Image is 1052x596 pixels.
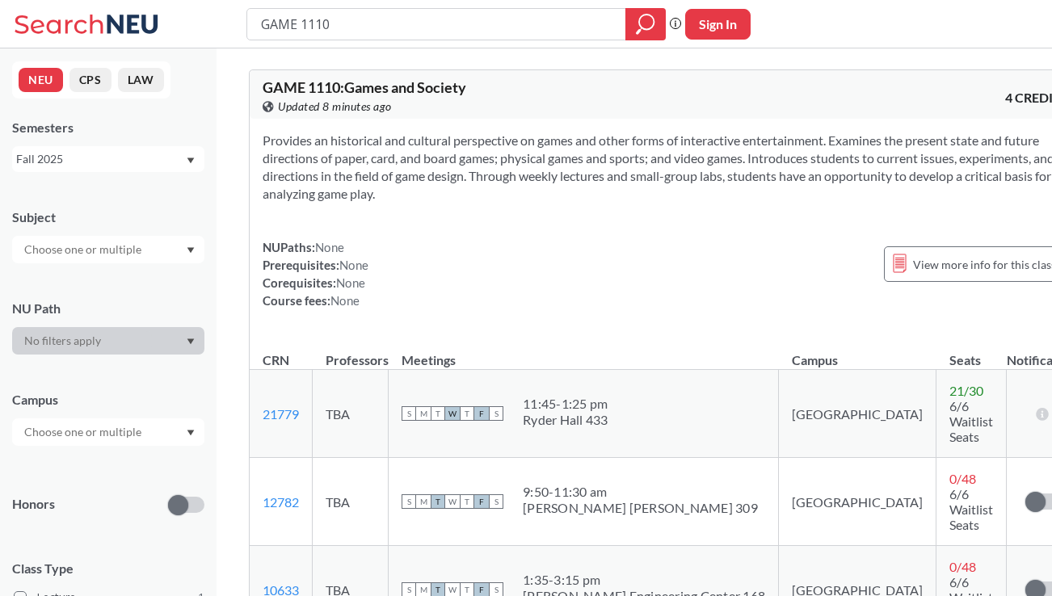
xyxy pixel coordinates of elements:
[12,418,204,446] div: Dropdown arrow
[474,406,489,421] span: F
[336,275,365,290] span: None
[12,300,204,317] div: NU Path
[263,406,299,422] a: 21779
[949,471,976,486] span: 0 / 48
[523,500,758,516] div: [PERSON_NAME] [PERSON_NAME] 309
[12,146,204,172] div: Fall 2025Dropdown arrow
[431,406,445,421] span: T
[16,422,152,442] input: Choose one or multiple
[779,370,936,458] td: [GEOGRAPHIC_DATA]
[685,9,751,40] button: Sign In
[16,150,185,168] div: Fall 2025
[523,572,765,588] div: 1:35 - 3:15 pm
[69,68,112,92] button: CPS
[416,494,431,509] span: M
[402,406,416,421] span: S
[949,486,993,532] span: 6/6 Waitlist Seats
[523,484,758,500] div: 9:50 - 11:30 am
[636,13,655,36] svg: magnifying glass
[445,406,460,421] span: W
[489,494,503,509] span: S
[389,335,779,370] th: Meetings
[330,293,360,308] span: None
[12,560,204,577] span: Class Type
[474,494,489,509] span: F
[118,68,164,92] button: LAW
[187,338,195,345] svg: Dropdown arrow
[313,458,389,546] td: TBA
[779,458,936,546] td: [GEOGRAPHIC_DATA]
[625,8,666,40] div: magnifying glass
[779,335,936,370] th: Campus
[460,406,474,421] span: T
[313,335,389,370] th: Professors
[949,398,993,444] span: 6/6 Waitlist Seats
[187,430,195,436] svg: Dropdown arrow
[936,335,1007,370] th: Seats
[949,383,983,398] span: 21 / 30
[16,240,152,259] input: Choose one or multiple
[339,258,368,272] span: None
[489,406,503,421] span: S
[187,157,195,164] svg: Dropdown arrow
[263,238,368,309] div: NUPaths: Prerequisites: Corequisites: Course fees:
[12,208,204,226] div: Subject
[313,370,389,458] td: TBA
[460,494,474,509] span: T
[445,494,460,509] span: W
[12,495,55,514] p: Honors
[949,559,976,574] span: 0 / 48
[187,247,195,254] svg: Dropdown arrow
[431,494,445,509] span: T
[523,396,608,412] div: 11:45 - 1:25 pm
[263,494,299,510] a: 12782
[278,98,392,115] span: Updated 8 minutes ago
[12,327,204,355] div: Dropdown arrow
[263,351,289,369] div: CRN
[402,494,416,509] span: S
[263,78,466,96] span: GAME 1110 : Games and Society
[19,68,63,92] button: NEU
[12,119,204,136] div: Semesters
[12,391,204,409] div: Campus
[416,406,431,421] span: M
[259,10,614,38] input: Class, professor, course number, "phrase"
[523,412,608,428] div: Ryder Hall 433
[12,236,204,263] div: Dropdown arrow
[315,240,344,254] span: None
